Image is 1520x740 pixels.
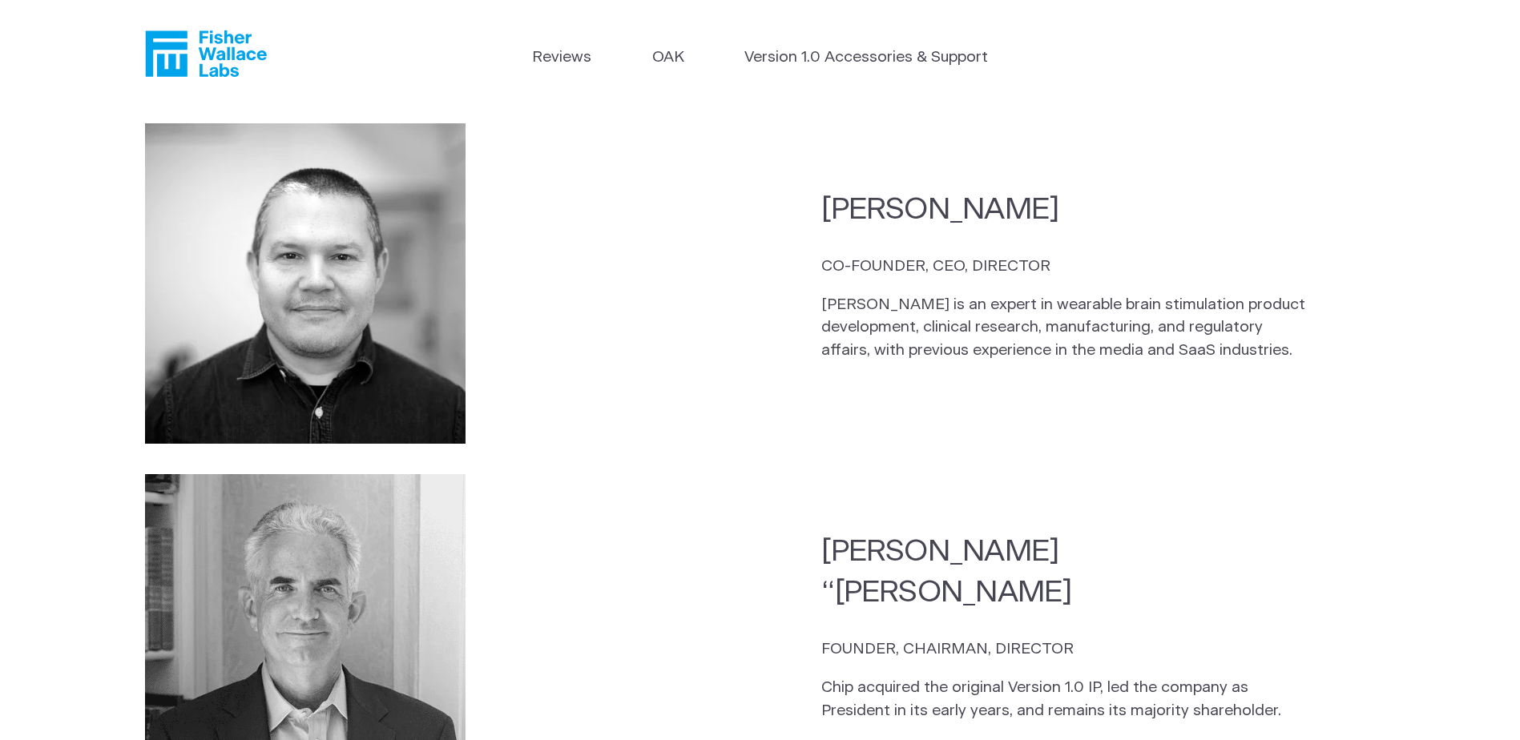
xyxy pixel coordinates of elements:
p: Chip acquired the original Version 1.0 IP, led the company as President in its early years, and r... [821,677,1313,723]
p: FOUNDER, CHAIRMAN, DIRECTOR [821,638,1313,662]
p: [PERSON_NAME] is an expert in wearable brain stimulation product development, clinical research, ... [821,294,1313,363]
p: CO-FOUNDER, CEO, DIRECTOR [821,255,1313,279]
a: Version 1.0 Accessories & Support [744,46,988,70]
h2: [PERSON_NAME] “[PERSON_NAME] [821,531,1313,613]
a: Fisher Wallace [145,30,267,77]
h2: [PERSON_NAME] [821,189,1313,230]
a: OAK [652,46,684,70]
a: Reviews [532,46,591,70]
